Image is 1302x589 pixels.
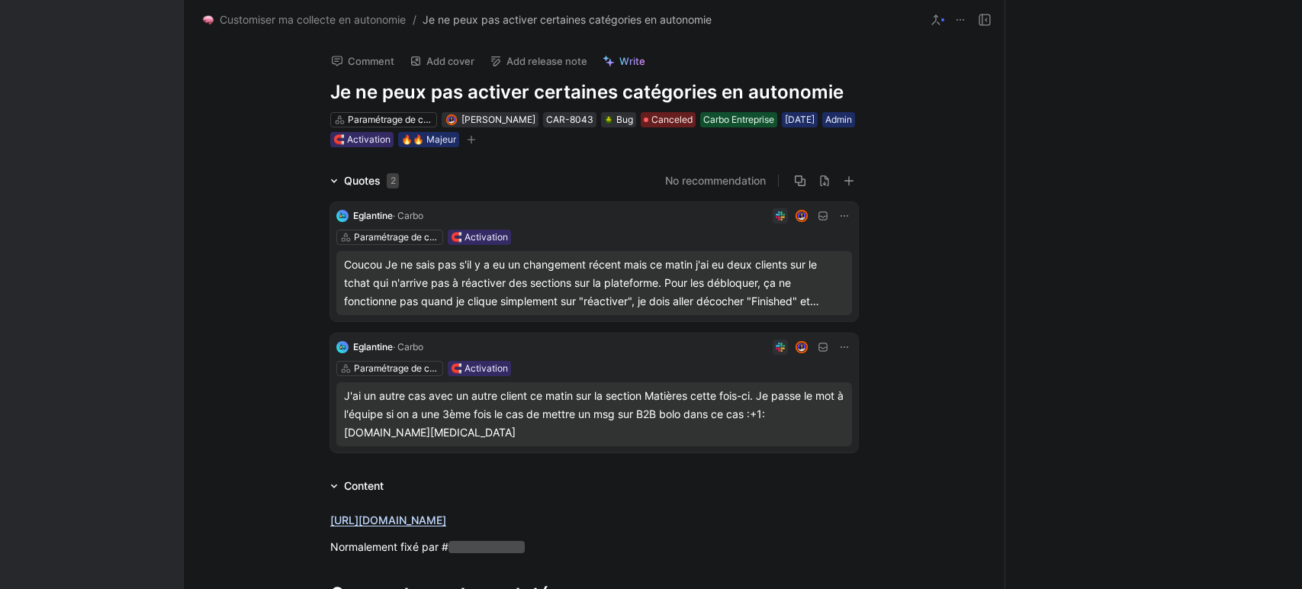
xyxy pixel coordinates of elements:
div: Content [324,477,390,495]
img: 🪲 [604,115,613,124]
div: Carbo Entreprise [703,112,774,127]
div: 2 [387,173,399,188]
div: 🧲 Activation [451,361,508,376]
span: Write [619,54,645,68]
span: Eglantine [353,210,393,221]
h1: Je ne peux pas activer certaines catégories en autonomie [330,80,858,105]
button: 🧠Customiser ma collecte en autonomie [199,11,410,29]
div: Admin [825,112,852,127]
a: [URL][DOMAIN_NAME] [330,513,446,526]
img: logo [336,210,349,222]
div: [DATE] [785,112,815,127]
div: 🪲Bug [601,112,636,127]
div: Bug [604,112,633,127]
div: Paramétrage de collecte [348,112,433,127]
span: / [413,11,416,29]
span: Je ne peux pas activer certaines catégories en autonomie [423,11,712,29]
div: 🧲 Activation [451,230,508,245]
div: 🧲 Activation [333,132,391,147]
div: Quotes [344,172,399,190]
div: Paramétrage de collecte [354,230,439,245]
button: Comment [324,50,401,72]
div: Paramétrage de collecte [354,361,439,376]
div: Content [344,477,384,495]
span: Eglantine [353,341,393,352]
button: No recommendation [665,172,766,190]
img: avatar [797,343,807,352]
span: Canceled [651,112,693,127]
span: · Carbo [393,341,423,352]
div: Normalement fixé par # [330,539,858,555]
img: logo [336,341,349,353]
div: CAR-8043 [546,112,593,127]
button: Write [596,50,652,72]
img: avatar [447,115,455,124]
div: Canceled [641,112,696,127]
div: Coucou Je ne sais pas s'il y a eu un changement récent mais ce matin j'ai eu deux clients sur le ... [344,256,844,311]
span: · Carbo [393,210,423,221]
span: Customiser ma collecte en autonomie [220,11,406,29]
span: [PERSON_NAME] [461,114,535,125]
div: Quotes2 [324,172,405,190]
button: Add release note [483,50,594,72]
div: 🔥🔥 Majeur [401,132,456,147]
img: 🧠 [203,14,214,25]
div: J'ai un autre cas avec un autre client ce matin sur la section Matières cette fois-ci. Je passe l... [344,387,844,442]
img: avatar [797,211,807,221]
button: Add cover [403,50,481,72]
